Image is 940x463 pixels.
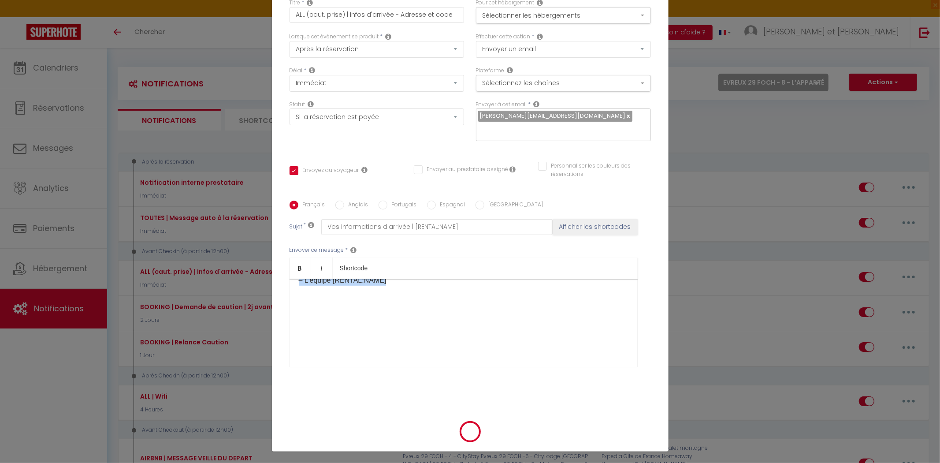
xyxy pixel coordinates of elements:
a: Shortcode [333,258,375,279]
i: Subject [308,221,315,228]
i: Envoyer au prestataire si il est assigné [510,166,516,173]
label: Lorsque cet événement se produit [290,33,379,41]
i: Action Channel [507,67,513,74]
label: Portugais [387,201,417,210]
p: – L’équipe [RENTAL:NAME] [299,275,628,286]
div: ​ [290,279,638,367]
label: Plateforme [476,67,505,75]
i: Event Occur [386,33,392,40]
i: Envoyer au voyageur [362,166,368,173]
label: Envoyer à cet email [476,101,527,109]
label: Espagnol [436,201,465,210]
i: Recipient [534,101,540,108]
i: Action Time [309,67,316,74]
i: Action Type [537,33,543,40]
label: Statut [290,101,305,109]
label: Délai [290,67,303,75]
button: Afficher les shortcodes [553,219,638,235]
label: Effectuer cette action [476,33,531,41]
label: Anglais [344,201,368,210]
a: Bold [290,258,311,279]
i: Message [351,246,357,254]
span: [PERSON_NAME][EMAIL_ADDRESS][DOMAIN_NAME] [480,112,626,120]
label: [GEOGRAPHIC_DATA] [484,201,543,210]
button: Sélectionner les hébergements [476,7,651,24]
label: Français [298,201,325,210]
i: Booking status [308,101,314,108]
a: Italic [311,258,333,279]
button: Sélectionnez les chaînes [476,75,651,92]
label: Envoyer ce message [290,246,344,254]
label: Sujet [290,223,303,232]
label: Envoyez au voyageur [298,166,359,176]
